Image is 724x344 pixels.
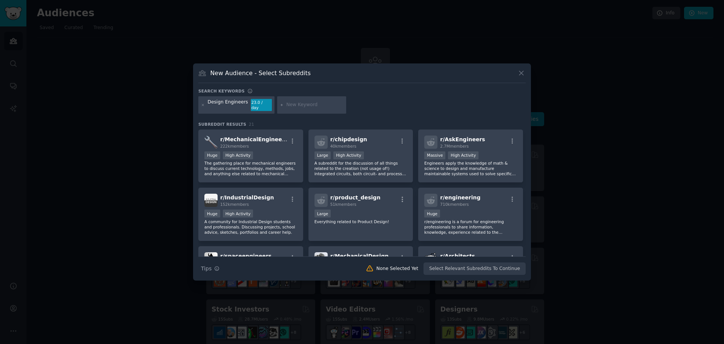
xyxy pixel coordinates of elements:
[440,253,475,259] span: r/ Architects
[330,202,356,207] span: 51k members
[223,210,253,218] div: High Activity
[249,122,254,126] span: 21
[440,202,469,207] span: 710k members
[251,99,272,111] div: 23.0 / day
[198,262,222,275] button: Tips
[314,210,331,218] div: Large
[440,144,469,148] span: 2.7M members
[204,151,220,159] div: Huge
[208,99,248,111] div: Design Engineers
[204,219,297,235] p: A community for Industrial Design students and professionals. Discussing projects, school advice,...
[198,122,246,127] span: Subreddit Results
[376,265,418,272] div: None Selected Yet
[201,265,212,273] span: Tips
[220,136,294,142] span: r/ MechanicalEngineering
[223,151,253,159] div: High Activity
[314,160,407,176] p: A subreddit for the discussion of all things related to the creation (not usage of!) integrated c...
[330,144,356,148] span: 40k members
[204,252,218,265] img: spaceengineers
[204,194,218,207] img: IndustrialDesign
[210,69,311,77] h3: New Audience - Select Subreddits
[204,160,297,176] p: The gathering place for mechanical engineers to discuss current technology, methods, jobs, and an...
[424,160,517,176] p: Engineers apply the knowledge of math & science to design and manufacture maintainable systems us...
[448,151,479,159] div: High Activity
[220,202,249,207] span: 152k members
[204,210,220,218] div: Huge
[424,219,517,235] p: r/engineering is a forum for engineering professionals to share information, knowledge, experienc...
[440,136,485,142] span: r/ AskEngineers
[220,194,274,201] span: r/ IndustrialDesign
[220,144,249,148] span: 222k members
[314,219,407,224] p: Everything related to Product Design!
[314,151,331,159] div: Large
[424,252,437,265] img: Architects
[198,88,245,94] h3: Search keywords
[220,253,271,259] span: r/ spaceengineers
[314,252,328,265] img: MechanicalDesign
[424,151,445,159] div: Massive
[330,253,389,259] span: r/ MechanicalDesign
[330,136,367,142] span: r/ chipdesign
[333,151,364,159] div: High Activity
[204,136,218,149] img: MechanicalEngineering
[440,194,480,201] span: r/ engineering
[330,194,380,201] span: r/ product_design
[286,102,344,108] input: New Keyword
[424,210,440,218] div: Huge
